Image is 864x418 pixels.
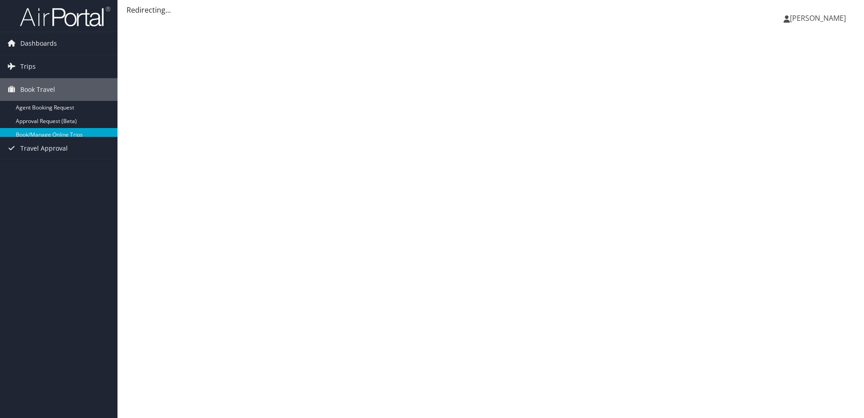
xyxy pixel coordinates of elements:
[20,6,110,27] img: airportal-logo.png
[20,137,68,160] span: Travel Approval
[20,78,55,101] span: Book Travel
[790,13,846,23] span: [PERSON_NAME]
[127,5,855,15] div: Redirecting...
[20,55,36,78] span: Trips
[20,32,57,55] span: Dashboards
[784,5,855,32] a: [PERSON_NAME]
